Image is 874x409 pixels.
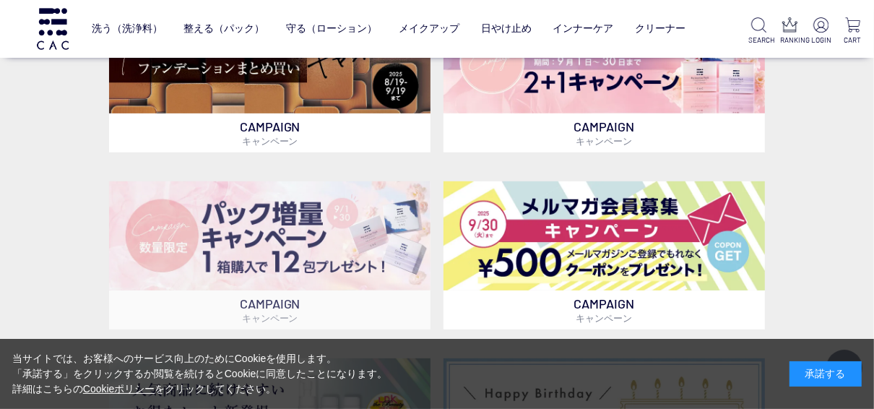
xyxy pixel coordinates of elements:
span: キャンペーン [576,312,632,324]
p: CART [842,35,862,46]
img: メルマガ会員募集 [444,181,765,290]
a: インナーケア [553,12,614,46]
p: SEARCH [749,35,769,46]
p: CAMPAIGN [444,290,765,330]
a: メルマガ会員募集 メルマガ会員募集 CAMPAIGNキャンペーン [444,181,765,330]
a: LOGIN [811,17,831,46]
img: logo [35,8,71,49]
a: Cookieポリシー [83,383,155,395]
a: RANKING [780,17,800,46]
p: RANKING [780,35,800,46]
img: パック増量キャンペーン [109,181,430,290]
a: CART [842,17,862,46]
a: パック増量キャンペーン パック増量キャンペーン CAMPAIGNキャンペーン [109,181,430,330]
span: キャンペーン [242,135,298,147]
div: 当サイトでは、お客様へのサービス向上のためにCookieを使用します。 「承諾する」をクリックするか閲覧を続けるとCookieに同意したことになります。 詳細はこちらの をクリックしてください。 [12,351,388,397]
p: CAMPAIGN [444,113,765,152]
a: メイクアップ [399,12,459,46]
a: 整える（パック） [183,12,264,46]
a: 洗う（洗浄料） [92,12,163,46]
a: パックキャンペーン2+1 パックキャンペーン2+1 CAMPAIGNキャンペーン [444,5,765,153]
p: LOGIN [811,35,831,46]
a: 日やけ止め [481,12,532,46]
span: キャンペーン [242,312,298,324]
div: 承諾する [789,361,862,387]
span: キャンペーン [576,135,632,147]
a: ベースメイクキャンペーン ベースメイクキャンペーン CAMPAIGNキャンペーン [109,5,430,153]
p: CAMPAIGN [109,290,430,330]
a: SEARCH [749,17,769,46]
p: CAMPAIGN [109,113,430,152]
a: 守る（ローション） [286,12,377,46]
a: クリーナー [635,12,685,46]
